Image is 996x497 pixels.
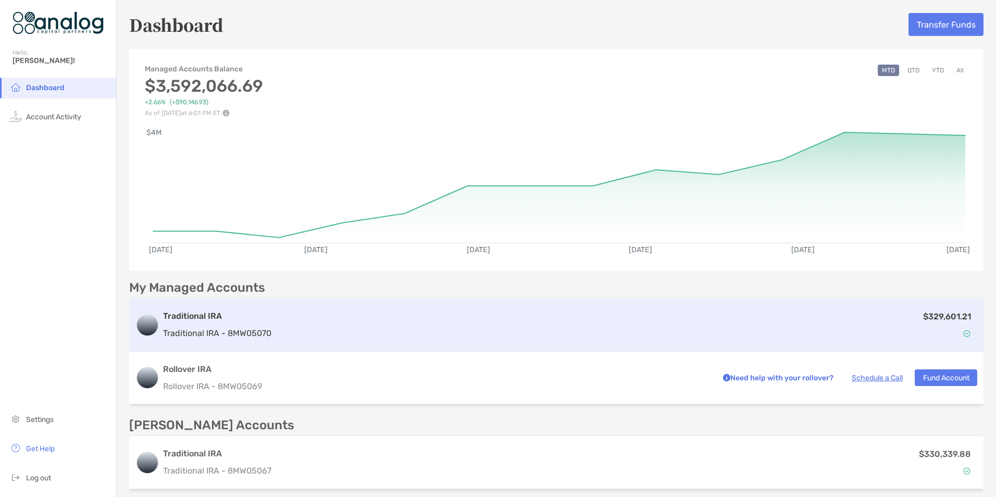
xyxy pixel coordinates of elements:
[145,98,166,106] span: +2.66%
[26,474,51,482] span: Log out
[629,245,652,254] text: [DATE]
[163,464,271,477] p: Traditional IRA - 8MW05067
[163,310,271,322] h3: Traditional IRA
[915,369,977,386] button: Fund Account
[129,13,223,36] h5: Dashboard
[9,471,22,483] img: logout icon
[129,281,265,294] p: My Managed Accounts
[963,467,970,475] img: Account Status icon
[145,65,263,73] h4: Managed Accounts Balance
[26,113,81,121] span: Account Activity
[928,65,948,76] button: YTD
[26,83,65,92] span: Dashboard
[903,65,924,76] button: QTD
[145,76,263,96] h3: $3,592,066.69
[129,419,294,432] p: [PERSON_NAME] Accounts
[878,65,899,76] button: MTD
[9,442,22,454] img: get-help icon
[9,110,22,122] img: activity icon
[852,374,903,382] a: Schedule a Call
[137,452,158,473] img: logo account
[137,367,158,388] img: logo account
[923,310,971,323] p: $329,601.21
[163,380,708,393] p: Rollover IRA - 8MW05069
[467,245,490,254] text: [DATE]
[947,245,970,254] text: [DATE]
[13,56,110,65] span: [PERSON_NAME]!
[13,4,104,42] img: Zoe Logo
[26,444,55,453] span: Get Help
[963,330,970,337] img: Account Status icon
[170,98,208,106] span: ( +$90,146.93 )
[952,65,968,76] button: All
[26,415,54,424] span: Settings
[137,315,158,336] img: logo account
[304,245,328,254] text: [DATE]
[163,363,708,376] h3: Rollover IRA
[919,448,971,461] p: $330,339.88
[9,413,22,425] img: settings icon
[9,81,22,93] img: household icon
[163,448,271,460] h3: Traditional IRA
[720,371,833,384] p: Need help with your rollover?
[145,109,263,117] p: As of [DATE] at 6:01 PM ET
[149,245,172,254] text: [DATE]
[146,128,161,137] text: $4M
[791,245,815,254] text: [DATE]
[163,327,271,340] p: Traditional IRA - 8MW05070
[908,13,983,36] button: Transfer Funds
[222,109,230,117] img: Performance Info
